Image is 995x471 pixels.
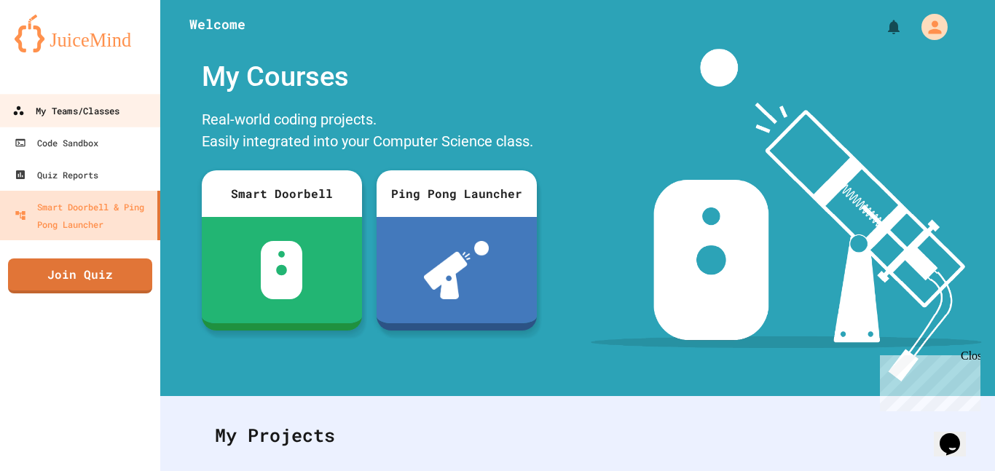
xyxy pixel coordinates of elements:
[15,15,146,52] img: logo-orange.svg
[15,134,98,151] div: Code Sandbox
[377,170,537,217] div: Ping Pong Launcher
[591,49,981,381] img: banner-image-my-projects.png
[12,102,119,120] div: My Teams/Classes
[194,105,544,159] div: Real-world coding projects. Easily integrated into your Computer Science class.
[15,166,98,183] div: Quiz Reports
[858,15,906,39] div: My Notifications
[194,49,544,105] div: My Courses
[8,258,152,293] a: Join Quiz
[202,170,362,217] div: Smart Doorbell
[261,241,302,299] img: sdb-white.svg
[424,241,489,299] img: ppl-with-ball.png
[6,6,101,92] div: Chat with us now!Close
[906,10,951,44] div: My Account
[934,413,980,456] iframe: chat widget
[874,349,980,411] iframe: chat widget
[15,198,152,233] div: Smart Doorbell & Ping Pong Launcher
[200,407,955,464] div: My Projects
